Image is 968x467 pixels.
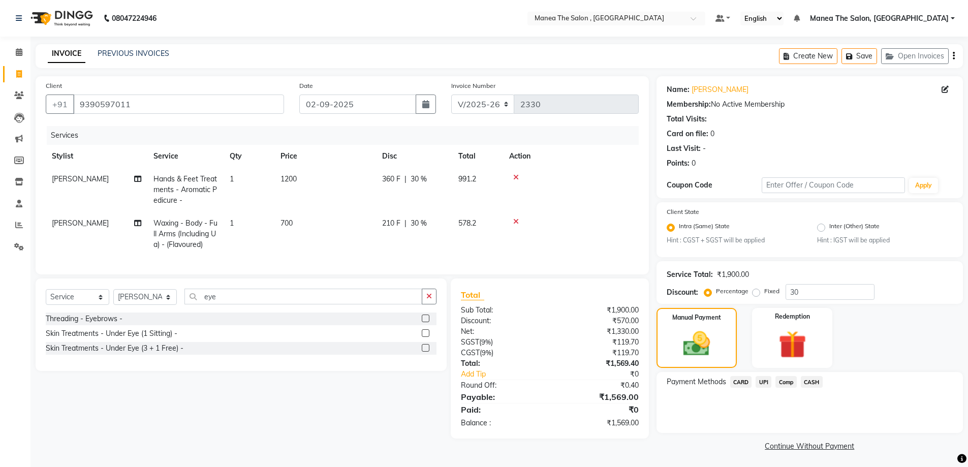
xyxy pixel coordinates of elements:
label: Percentage [716,287,748,296]
div: ₹0 [550,403,646,416]
span: 30 % [411,218,427,229]
div: Paid: [453,403,550,416]
div: No Active Membership [667,99,953,110]
th: Qty [224,145,274,168]
div: ₹1,569.40 [550,358,646,369]
span: [PERSON_NAME] [52,219,109,228]
span: | [404,218,407,229]
input: Search or Scan [184,289,422,304]
div: Skin Treatments - Under Eye (1 Sitting) - [46,328,177,339]
span: 9% [481,338,491,346]
span: Manea The Salon, [GEOGRAPHIC_DATA] [810,13,949,24]
div: ₹1,900.00 [717,269,749,280]
div: Name: [667,84,690,95]
span: 210 F [382,218,400,229]
div: Discount: [453,316,550,326]
span: CASH [801,376,823,388]
div: ₹1,330.00 [550,326,646,337]
button: Open Invoices [881,48,949,64]
span: 991.2 [458,174,476,183]
div: Total: [453,358,550,369]
div: ( ) [453,348,550,358]
span: 1200 [280,174,297,183]
img: logo [26,4,96,33]
label: Client State [667,207,699,216]
img: _gift.svg [770,327,815,362]
div: ₹119.70 [550,348,646,358]
div: ₹570.00 [550,316,646,326]
label: Manual Payment [672,313,721,322]
div: - [703,143,706,154]
div: Points: [667,158,690,169]
div: ₹1,569.00 [550,418,646,428]
span: Waxing - Body - Full Arms (Including Ua) - (Flavoured) [153,219,217,249]
div: Discount: [667,287,698,298]
input: Search by Name/Mobile/Email/Code [73,95,284,114]
span: Hands & Feet Treatments - Aromatic Pedicure - [153,174,217,205]
div: Round Off: [453,380,550,391]
span: Total [461,290,484,300]
span: | [404,174,407,184]
span: 700 [280,219,293,228]
label: Redemption [775,312,810,321]
label: Intra (Same) State [679,222,730,234]
a: INVOICE [48,45,85,63]
a: Add Tip [453,369,566,380]
th: Stylist [46,145,147,168]
span: [PERSON_NAME] [52,174,109,183]
th: Action [503,145,639,168]
button: +91 [46,95,74,114]
input: Enter Offer / Coupon Code [762,177,905,193]
div: Card on file: [667,129,708,139]
th: Service [147,145,224,168]
span: 9% [482,349,491,357]
span: CARD [730,376,752,388]
div: ₹0.40 [550,380,646,391]
span: CGST [461,348,480,357]
label: Fixed [764,287,779,296]
button: Apply [909,178,938,193]
span: Payment Methods [667,377,726,387]
label: Date [299,81,313,90]
div: Payable: [453,391,550,403]
div: ₹0 [566,369,646,380]
div: ( ) [453,337,550,348]
th: Disc [376,145,452,168]
span: Comp [775,376,797,388]
div: Service Total: [667,269,713,280]
div: Services [47,126,646,145]
img: _cash.svg [675,328,719,359]
div: ₹119.70 [550,337,646,348]
b: 08047224946 [112,4,157,33]
div: 0 [710,129,714,139]
span: 1 [230,219,234,228]
span: 360 F [382,174,400,184]
span: 578.2 [458,219,476,228]
span: 30 % [411,174,427,184]
div: Threading - Eyebrows - [46,314,122,324]
span: SGST [461,337,479,347]
small: Hint : IGST will be applied [817,236,953,245]
a: [PERSON_NAME] [692,84,748,95]
small: Hint : CGST + SGST will be applied [667,236,802,245]
div: 0 [692,158,696,169]
span: 1 [230,174,234,183]
div: Sub Total: [453,305,550,316]
div: ₹1,900.00 [550,305,646,316]
a: Continue Without Payment [659,441,961,452]
div: Balance : [453,418,550,428]
label: Inter (Other) State [829,222,880,234]
div: Total Visits: [667,114,707,124]
div: Last Visit: [667,143,701,154]
th: Total [452,145,503,168]
div: Net: [453,326,550,337]
a: PREVIOUS INVOICES [98,49,169,58]
button: Save [841,48,877,64]
div: ₹1,569.00 [550,391,646,403]
button: Create New [779,48,837,64]
div: Membership: [667,99,711,110]
label: Invoice Number [451,81,495,90]
th: Price [274,145,376,168]
label: Client [46,81,62,90]
span: UPI [756,376,771,388]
